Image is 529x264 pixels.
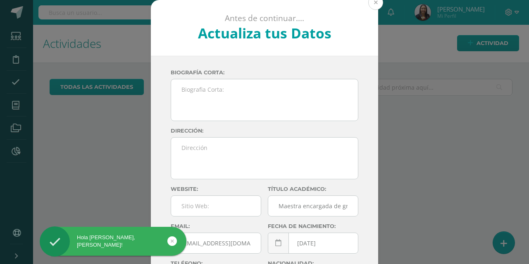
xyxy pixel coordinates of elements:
[268,186,358,192] label: Título académico:
[171,196,261,216] input: Sitio Web:
[171,128,358,134] label: Dirección:
[173,24,356,43] h2: Actualiza tus Datos
[171,69,358,76] label: Biografía corta:
[268,196,358,216] input: Titulo:
[171,233,261,253] input: Correo Electronico:
[40,234,186,249] div: Hola [PERSON_NAME], [PERSON_NAME]!
[268,233,358,253] input: Fecha de Nacimiento:
[268,223,358,229] label: Fecha de nacimiento:
[171,223,261,229] label: Email:
[173,13,356,24] p: Antes de continuar....
[171,186,261,192] label: Website:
